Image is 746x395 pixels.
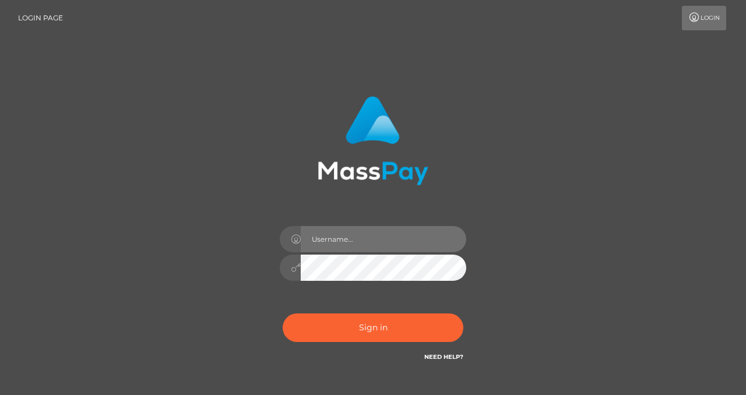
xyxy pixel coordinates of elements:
[682,6,726,30] a: Login
[318,96,428,185] img: MassPay Login
[424,353,463,361] a: Need Help?
[283,313,463,342] button: Sign in
[301,226,466,252] input: Username...
[18,6,63,30] a: Login Page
